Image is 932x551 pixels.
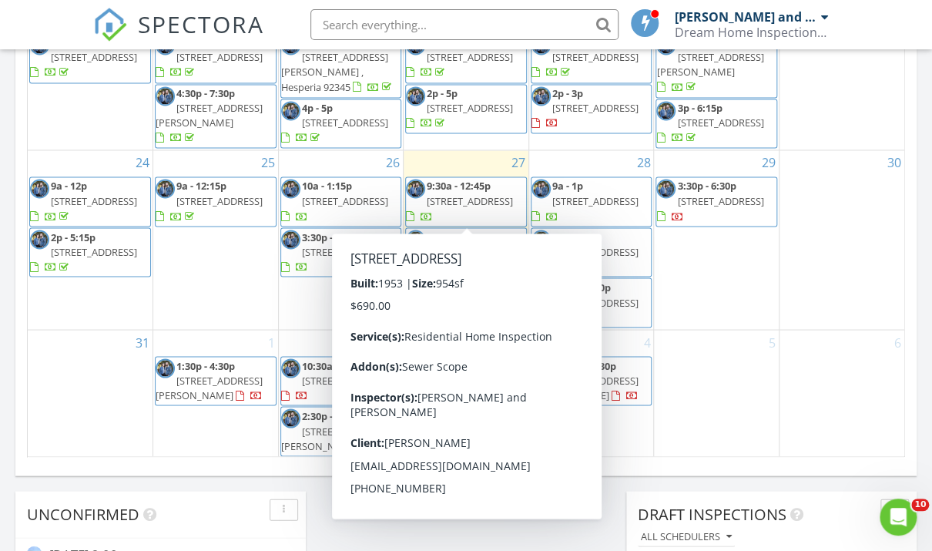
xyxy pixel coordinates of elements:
td: Go to September 2, 2025 [278,329,404,458]
a: 9a - 12:15p [STREET_ADDRESS] [155,176,277,227]
td: Go to August 29, 2025 [654,150,779,330]
img: 0017_original.jpg [531,280,551,299]
span: SPECTORA [138,8,264,40]
span: 3:30p - 6:30p [302,230,360,244]
span: 9:30a - 12:45p [427,179,491,193]
img: 0017_original.jpg [156,86,175,106]
span: [STREET_ADDRESS] [677,193,763,207]
img: 0017_original.jpg [30,179,49,198]
img: 0017_original.jpg [281,408,300,428]
a: Go to September 6, 2025 [891,330,904,354]
td: Go to September 1, 2025 [153,329,279,458]
div: Dream Home Inspections LLC [675,25,829,40]
a: 2p - 5p [STREET_ADDRESS] [552,230,639,258]
td: Go to August 20, 2025 [404,7,529,150]
td: Go to September 5, 2025 [654,329,779,458]
a: 3p - 6:15p [STREET_ADDRESS] [655,99,777,149]
iframe: Intercom live chat [880,499,917,536]
a: 2:30p - 5:30p [STREET_ADDRESS][MEDICAL_DATA] [406,230,513,273]
td: Go to August 18, 2025 [153,7,279,150]
a: Go to August 26, 2025 [383,150,403,175]
td: Go to September 6, 2025 [779,329,904,458]
a: 9a - 1p [STREET_ADDRESS] [531,179,639,222]
a: 9a - 12:15p [STREET_ADDRESS] [156,179,263,222]
a: Go to September 1, 2025 [265,330,278,354]
span: [STREET_ADDRESS][PERSON_NAME] [531,373,639,401]
a: 1:30p - 4:30p [STREET_ADDRESS][PERSON_NAME] [155,356,277,406]
td: Go to August 19, 2025 [278,7,404,150]
td: Go to August 25, 2025 [153,150,279,330]
a: 9:30a - 12:45p [STREET_ADDRESS] [406,179,513,222]
a: 4:30p - 7:30p [STREET_ADDRESS] [531,277,652,328]
a: 9a - 12p [STREET_ADDRESS] [29,176,151,227]
img: 0017_original.jpg [156,358,175,378]
a: 2:30p - 5:30p [STREET_ADDRESS][PERSON_NAME] [280,406,402,456]
a: 2p - 5:15p [STREET_ADDRESS] [30,230,137,273]
a: 11a - 2:15p [STREET_ADDRESS] [30,35,137,79]
span: 2p - 3p [552,86,583,100]
a: Go to August 30, 2025 [884,150,904,175]
a: 9:30a - 12:45p [STREET_ADDRESS] [405,176,527,227]
span: 3p - 6:15p [677,101,722,115]
a: Go to August 27, 2025 [508,150,528,175]
img: 0017_original.jpg [281,230,300,249]
td: Go to September 4, 2025 [528,329,654,458]
a: 9a - 12p [STREET_ADDRESS] [30,179,137,222]
a: 3:30p - 6:30p [STREET_ADDRESS] [655,176,777,227]
span: 4:30p - 7:30p [176,86,235,100]
img: 0017_original.jpg [406,230,425,249]
span: [STREET_ADDRESS] [302,244,388,258]
td: Go to August 27, 2025 [404,150,529,330]
img: 0017_original.jpg [531,179,551,198]
img: 0017_original.jpg [406,179,425,198]
a: 3:30p - 6:30p [STREET_ADDRESS] [280,227,402,277]
a: 10a - 1p [STREET_ADDRESS] [405,33,527,83]
a: 3:30p - 6:30p [STREET_ADDRESS] [656,179,763,222]
span: 10:30a - 1:30p [552,358,616,372]
span: 1:30p - 4:30p [176,358,235,372]
a: 3:30p - 6:30p [STREET_ADDRESS] [281,230,388,273]
a: 4:30p - 7:30p [STREET_ADDRESS][PERSON_NAME] [155,84,277,149]
a: 4p - 5p [STREET_ADDRESS] [280,99,402,149]
a: 10:30a - 1:30p [STREET_ADDRESS][PERSON_NAME] [531,356,652,406]
a: SPECTORA [93,21,264,53]
span: [STREET_ADDRESS] [552,193,639,207]
span: 10a - 1:15p [302,179,352,193]
a: Go to August 24, 2025 [132,150,153,175]
a: 2p - 5p [STREET_ADDRESS] [406,86,513,129]
img: 0017_original.jpg [156,179,175,198]
img: 0017_original.jpg [281,179,300,198]
td: Go to August 23, 2025 [779,7,904,150]
span: [STREET_ADDRESS] [677,116,763,129]
a: 10a - 1p [STREET_ADDRESS] [531,33,652,83]
a: 2p - 3p [STREET_ADDRESS] [531,86,639,129]
a: Go to September 4, 2025 [640,330,653,354]
a: 10:30a - 1:30p [STREET_ADDRESS] [281,358,388,401]
a: 2p - 5:15p [STREET_ADDRESS] [29,227,151,277]
span: 9a - 1p [552,179,583,193]
a: Go to September 5, 2025 [766,330,779,354]
td: Go to August 22, 2025 [654,7,779,150]
a: 11a - 2:15p [STREET_ADDRESS] [29,33,151,83]
a: 2:30p - 5:30p [STREET_ADDRESS][MEDICAL_DATA] [405,227,527,277]
a: Confirm [531,260,582,274]
span: [STREET_ADDRESS] [427,50,513,64]
span: [STREET_ADDRESS] [302,116,388,129]
a: 10:30a - 1:30p [STREET_ADDRESS] [280,356,402,406]
img: 0017_original.jpg [30,230,49,249]
a: 9a - 1p [STREET_ADDRESS] [531,176,652,227]
a: 11a - 2p [STREET_ADDRESS][PERSON_NAME] [655,33,777,98]
td: Go to August 31, 2025 [28,329,153,458]
a: 10:30a - 1:30p [STREET_ADDRESS] [155,33,277,83]
a: 2p - 5p [STREET_ADDRESS] [405,84,527,134]
a: 11:30a - 2:30p [STREET_ADDRESS][PERSON_NAME] , Hesperia 92345 [280,33,402,98]
span: 2:30p - 5:30p [302,408,360,422]
img: 0017_original.jpg [656,179,676,198]
span: [STREET_ADDRESS] [51,244,137,258]
a: Go to September 2, 2025 [390,330,403,354]
a: Go to August 31, 2025 [132,330,153,354]
img: 0017_original.jpg [531,86,551,106]
span: [STREET_ADDRESS] [552,295,639,309]
td: Go to August 24, 2025 [28,150,153,330]
span: [STREET_ADDRESS] [552,244,639,258]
